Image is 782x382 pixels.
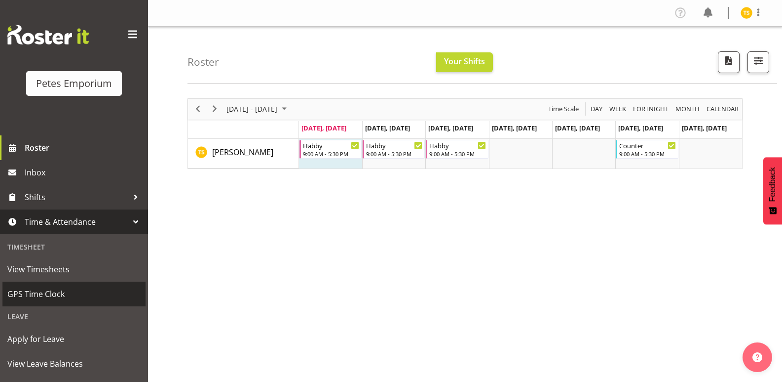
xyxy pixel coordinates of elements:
span: Day [590,103,603,115]
span: Time Scale [547,103,580,115]
span: [DATE], [DATE] [555,124,600,132]
button: Filter Shifts [747,51,769,73]
span: calendar [706,103,740,115]
span: GPS Time Clock [7,287,141,301]
div: Counter [619,140,675,150]
img: help-xxl-2.png [752,352,762,362]
button: Fortnight [632,103,670,115]
span: [DATE], [DATE] [301,124,346,132]
td: Tamara Straker resource [188,139,299,169]
button: Timeline Day [589,103,604,115]
span: Shifts [25,190,128,205]
span: [DATE], [DATE] [365,124,410,132]
span: View Timesheets [7,262,141,277]
div: next period [206,99,223,120]
span: Time & Attendance [25,214,128,229]
div: August 11 - 17, 2025 [223,99,293,120]
a: Apply for Leave [2,327,146,351]
img: Rosterit website logo [7,25,89,44]
div: Habby [429,140,485,150]
a: View Timesheets [2,257,146,282]
div: Petes Emporium [36,76,112,91]
div: Tamara Straker"s event - Counter Begin From Saturday, August 16, 2025 at 9:00:00 AM GMT+12:00 End... [616,140,678,159]
button: Previous [191,103,205,115]
button: August 2025 [225,103,291,115]
span: Your Shifts [444,56,485,67]
span: Roster [25,140,143,155]
span: Fortnight [632,103,670,115]
button: Timeline Week [608,103,628,115]
span: Week [608,103,627,115]
span: [DATE], [DATE] [682,124,727,132]
span: Apply for Leave [7,332,141,346]
table: Timeline Week of August 11, 2025 [299,139,742,169]
a: GPS Time Clock [2,282,146,306]
div: 9:00 AM - 5:30 PM [429,150,485,158]
div: Tamara Straker"s event - Habby Begin From Wednesday, August 13, 2025 at 9:00:00 AM GMT+12:00 Ends... [426,140,488,159]
div: Leave [2,306,146,327]
div: Timesheet [2,237,146,257]
span: Month [674,103,701,115]
button: Your Shifts [436,52,493,72]
button: Next [208,103,222,115]
button: Timeline Month [674,103,702,115]
img: tamara-straker11292.jpg [741,7,752,19]
span: View Leave Balances [7,356,141,371]
div: previous period [189,99,206,120]
button: Feedback - Show survey [763,157,782,224]
span: [DATE] - [DATE] [225,103,278,115]
div: 9:00 AM - 5:30 PM [366,150,422,158]
div: Tamara Straker"s event - Habby Begin From Monday, August 11, 2025 at 9:00:00 AM GMT+12:00 Ends At... [299,140,362,159]
span: [DATE], [DATE] [618,124,663,132]
div: Timeline Week of August 11, 2025 [187,98,743,169]
span: [DATE], [DATE] [492,124,537,132]
h4: Roster [187,56,219,68]
button: Month [705,103,741,115]
span: Inbox [25,165,143,180]
span: [DATE], [DATE] [428,124,473,132]
a: [PERSON_NAME] [212,146,273,158]
div: Habby [366,140,422,150]
div: Tamara Straker"s event - Habby Begin From Tuesday, August 12, 2025 at 9:00:00 AM GMT+12:00 Ends A... [363,140,425,159]
button: Download a PDF of the roster according to the set date range. [718,51,740,73]
span: [PERSON_NAME] [212,147,273,158]
div: 9:00 AM - 5:30 PM [619,150,675,158]
span: Feedback [768,167,777,202]
a: View Leave Balances [2,351,146,376]
button: Time Scale [547,103,581,115]
div: 9:00 AM - 5:30 PM [303,150,359,158]
div: Habby [303,140,359,150]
